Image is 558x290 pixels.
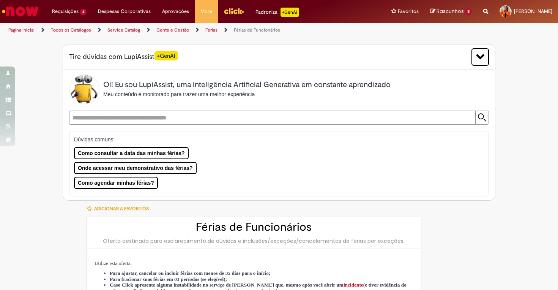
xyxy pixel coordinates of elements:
[430,8,472,15] a: Rascunhos
[156,27,189,33] a: Gente e Gestão
[51,27,91,33] a: Todos os Catálogos
[103,81,391,89] h2: Oi! Eu sou LupiAssist, uma Inteligência Artificial Generativa em constante aprendizado
[103,91,255,97] span: Meu conteúdo é monitorado para trazer uma melhor experiência
[344,282,363,288] a: incidente
[74,147,189,159] button: Como consultar a data das minhas férias?
[200,8,212,15] span: More
[6,23,366,37] ul: Trilhas de página
[95,221,413,233] h2: Férias de Funcionários
[74,162,197,174] button: Onde acessar meu demonstrativo das férias?
[95,237,413,245] div: Oferta destinada para esclarecimento de dúvidas e inclusões/exceções/cancelamentos de férias por ...
[234,27,280,33] a: Férias de Funcionários
[8,27,35,33] a: Página inicial
[69,52,178,62] span: Tire dúvidas com LupiAssist
[162,8,189,15] span: Aprovações
[98,8,151,15] span: Despesas Corporativas
[437,8,464,15] span: Rascunhos
[110,270,270,276] span: Para ajustar, cancelar ou incluir férias com menos de 35 dias para o início;
[465,8,472,15] span: 3
[95,260,132,266] span: Utilize esta oferta:
[205,27,218,33] a: Férias
[80,9,87,15] span: 4
[475,111,489,124] input: Submit
[281,8,299,17] p: +GenAi
[69,74,99,105] img: Lupi
[255,8,299,17] div: Padroniza
[154,51,178,60] span: +GenAI
[74,136,477,143] p: Dúvidas comuns:
[224,5,244,17] img: click_logo_yellow_360x200.png
[1,4,40,19] img: ServiceNow
[87,201,153,217] button: Adicionar a Favoritos
[107,27,140,33] a: Service Catalog
[110,276,227,282] span: Para fracionar suas férias em 03 períodos (se elegível);
[52,8,79,15] span: Requisições
[398,8,419,15] span: Favoritos
[74,177,158,189] button: Como agendar minhas férias?
[94,206,149,212] span: Adicionar a Favoritos
[514,8,552,14] span: [PERSON_NAME]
